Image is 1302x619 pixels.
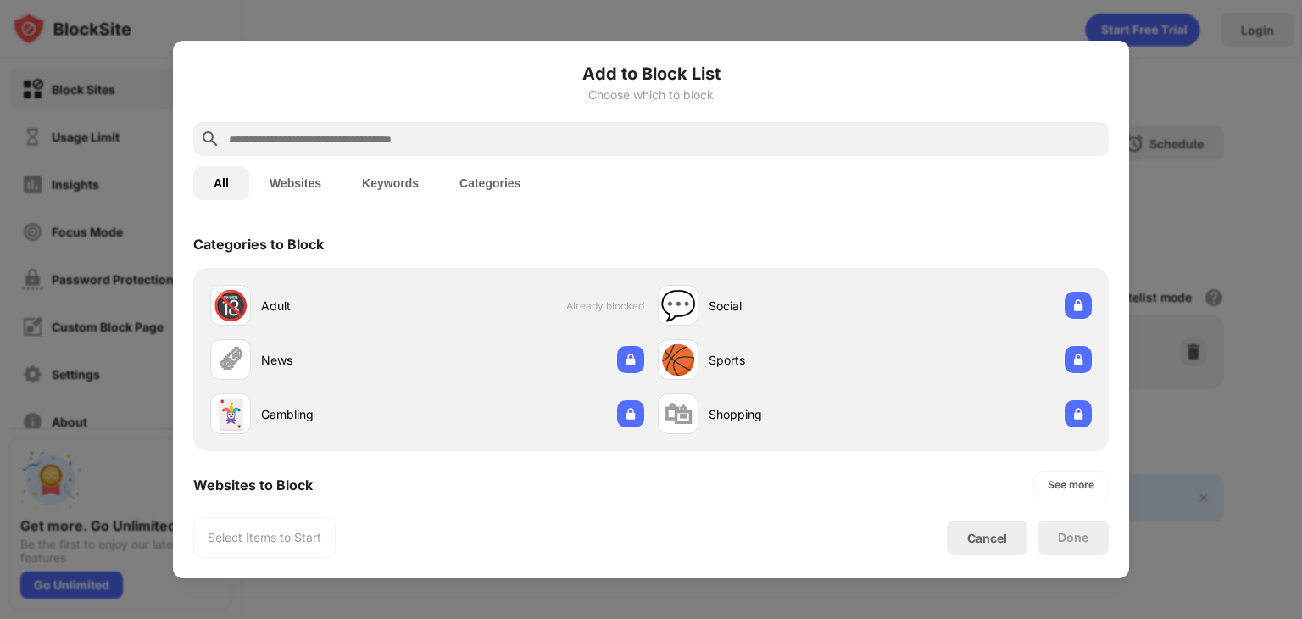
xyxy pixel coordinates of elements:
[261,351,427,369] div: News
[261,297,427,315] div: Adult
[213,288,248,323] div: 🔞
[709,351,875,369] div: Sports
[261,405,427,423] div: Gambling
[200,129,220,149] img: search.svg
[193,88,1109,102] div: Choose which to block
[193,236,324,253] div: Categories to Block
[193,61,1109,86] h6: Add to Block List
[439,166,541,200] button: Categories
[660,343,696,377] div: 🏀
[208,529,321,546] div: Select Items to Start
[709,405,875,423] div: Shopping
[213,397,248,432] div: 🃏
[664,397,693,432] div: 🛍
[216,343,245,377] div: 🗞
[1048,477,1094,494] div: See more
[193,166,249,200] button: All
[660,288,696,323] div: 💬
[566,299,644,312] span: Already blocked
[193,477,313,494] div: Websites to Block
[967,531,1007,545] div: Cancel
[709,297,875,315] div: Social
[1058,531,1088,544] div: Done
[342,166,439,200] button: Keywords
[249,166,342,200] button: Websites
